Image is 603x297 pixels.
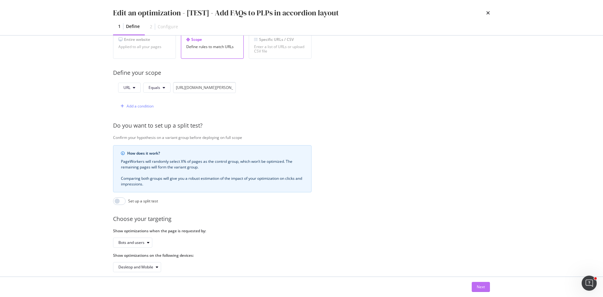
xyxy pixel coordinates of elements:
[121,159,304,187] div: PageWorkers will randomly select X% of pages as the control group, which won’t be optimized. The ...
[113,228,312,234] label: Show optimizations when the page is requested by:
[118,265,153,269] div: Desktop and Mobile
[118,101,154,111] button: Add a condition
[113,145,312,192] div: info banner
[126,23,140,30] div: Define
[113,135,521,140] div: Confirm your hypothesis on a variant group before deploying on full scope
[477,284,485,289] div: Next
[186,37,238,42] div: Scope
[118,241,144,245] div: Bots and users
[582,276,597,291] iframe: Intercom live chat
[113,262,161,272] button: Desktop and Mobile
[150,24,152,30] div: 2
[127,151,304,156] div: How does it work?
[113,238,152,248] button: Bots and users
[128,198,158,204] div: Set up a split test
[113,8,339,18] div: Edit an optimization - [TEST] - Add FAQs to PLPs in accordion layout
[113,215,521,223] div: Choose your targeting
[254,37,306,42] div: Specific URLs / CSV
[113,69,521,77] div: Define your scope
[113,253,312,258] label: Show optimizations on the following devices:
[254,45,306,53] div: Enter a list of URLs or upload CSV file
[113,122,521,130] div: Do you want to set up a split test?
[118,37,171,42] div: Entire website
[118,83,141,93] button: URL
[143,83,171,93] button: Equals
[118,23,121,30] div: 1
[149,85,160,90] span: Equals
[472,282,490,292] button: Next
[118,45,171,49] div: Applied to all your pages
[486,8,490,18] div: times
[158,24,178,30] div: Configure
[186,45,238,49] div: Define rules to match URLs
[123,85,130,90] span: URL
[127,103,154,109] div: Add a condition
